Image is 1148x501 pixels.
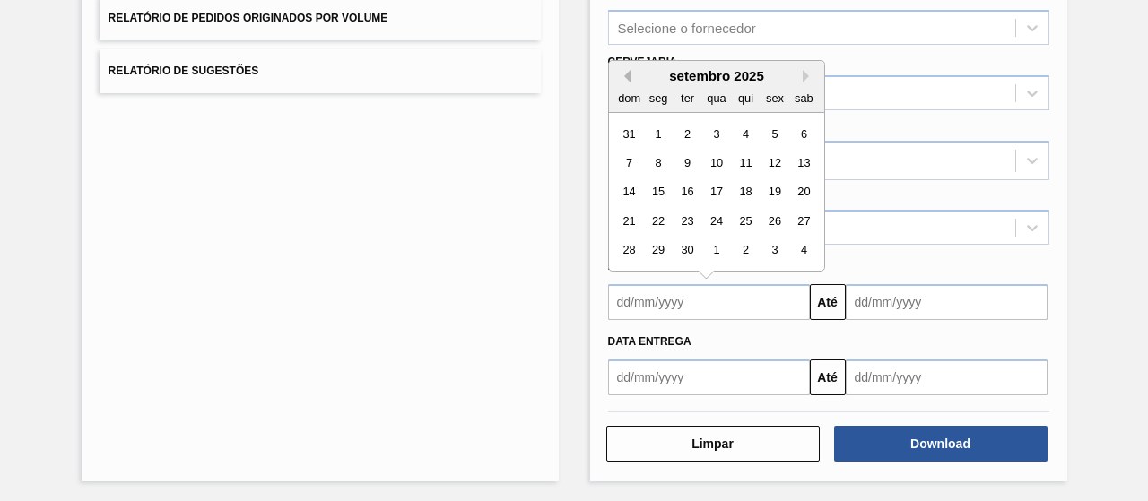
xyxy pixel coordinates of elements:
[810,284,846,320] button: Até
[733,122,757,146] div: Choose quinta-feira, 4 de setembro de 2025
[704,238,728,263] div: Choose quarta-feira, 1 de outubro de 2025
[646,151,670,175] div: Choose segunda-feira, 8 de setembro de 2025
[846,284,1048,320] input: dd/mm/yyyy
[109,65,259,77] span: Relatório de Sugestões
[762,151,787,175] div: Choose sexta-feira, 12 de setembro de 2025
[791,122,815,146] div: Choose sábado, 6 de setembro de 2025
[834,426,1048,462] button: Download
[618,70,631,82] button: Previous Month
[606,426,820,462] button: Limpar
[614,119,818,264] div: month 2025-09
[100,49,541,93] button: Relatório de Sugestões
[791,180,815,204] div: Choose sábado, 20 de setembro de 2025
[617,86,641,110] div: dom
[733,238,757,263] div: Choose quinta-feira, 2 de outubro de 2025
[617,180,641,204] div: Choose domingo, 14 de setembro de 2025
[617,151,641,175] div: Choose domingo, 7 de setembro de 2025
[704,86,728,110] div: qua
[846,359,1048,395] input: dd/mm/yyyy
[608,284,810,320] input: dd/mm/yyyy
[704,151,728,175] div: Choose quarta-feira, 10 de setembro de 2025
[674,122,699,146] div: Choose terça-feira, 2 de setembro de 2025
[803,70,815,82] button: Next Month
[674,86,699,110] div: ter
[791,86,815,110] div: sab
[646,86,670,110] div: seg
[762,209,787,233] div: Choose sexta-feira, 26 de setembro de 2025
[762,122,787,146] div: Choose sexta-feira, 5 de setembro de 2025
[109,12,388,24] span: Relatório de Pedidos Originados por Volume
[646,180,670,204] div: Choose segunda-feira, 15 de setembro de 2025
[810,359,846,395] button: Até
[791,209,815,233] div: Choose sábado, 27 de setembro de 2025
[646,122,670,146] div: Choose segunda-feira, 1 de setembro de 2025
[674,209,699,233] div: Choose terça-feira, 23 de setembro de 2025
[733,180,757,204] div: Choose quinta-feira, 18 de setembro de 2025
[608,359,810,395] input: dd/mm/yyyy
[674,238,699,263] div: Choose terça-feira, 30 de setembro de 2025
[646,238,670,263] div: Choose segunda-feira, 29 de setembro de 2025
[674,180,699,204] div: Choose terça-feira, 16 de setembro de 2025
[617,238,641,263] div: Choose domingo, 28 de setembro de 2025
[733,209,757,233] div: Choose quinta-feira, 25 de setembro de 2025
[646,209,670,233] div: Choose segunda-feira, 22 de setembro de 2025
[791,151,815,175] div: Choose sábado, 13 de setembro de 2025
[617,122,641,146] div: Choose domingo, 31 de agosto de 2025
[733,86,757,110] div: qui
[617,209,641,233] div: Choose domingo, 21 de setembro de 2025
[704,122,728,146] div: Choose quarta-feira, 3 de setembro de 2025
[762,180,787,204] div: Choose sexta-feira, 19 de setembro de 2025
[618,21,756,36] div: Selecione o fornecedor
[608,56,677,68] label: Cervejaria
[762,86,787,110] div: sex
[791,238,815,263] div: Choose sábado, 4 de outubro de 2025
[704,180,728,204] div: Choose quarta-feira, 17 de setembro de 2025
[609,68,824,83] div: setembro 2025
[674,151,699,175] div: Choose terça-feira, 9 de setembro de 2025
[608,335,691,348] span: Data Entrega
[733,151,757,175] div: Choose quinta-feira, 11 de setembro de 2025
[704,209,728,233] div: Choose quarta-feira, 24 de setembro de 2025
[762,238,787,263] div: Choose sexta-feira, 3 de outubro de 2025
